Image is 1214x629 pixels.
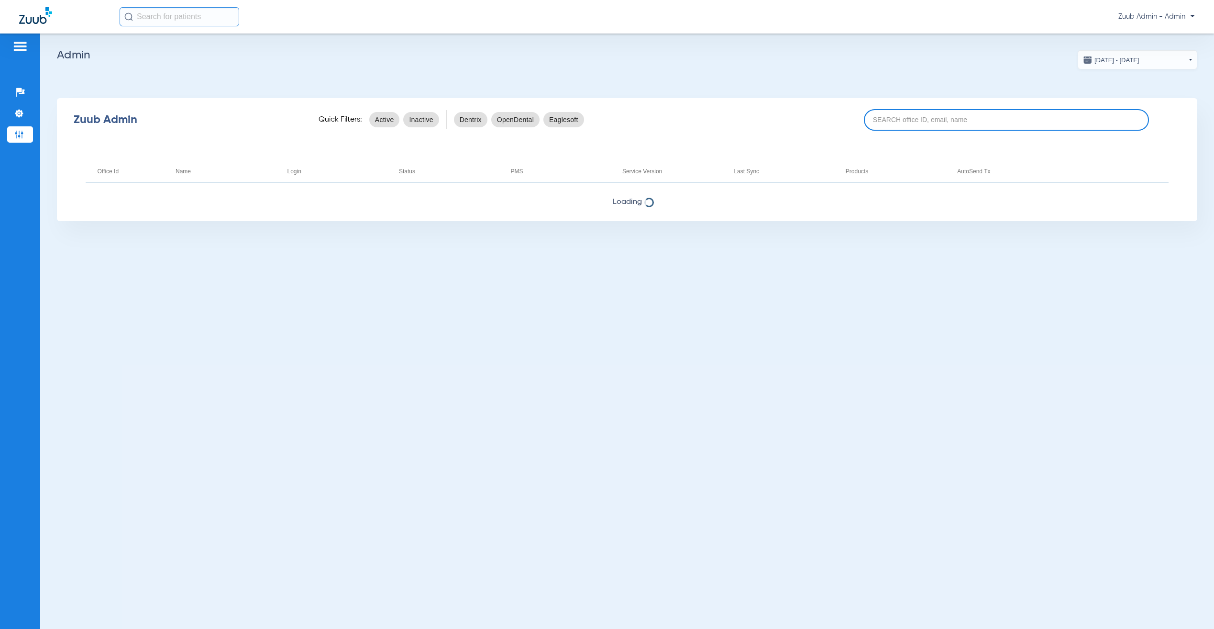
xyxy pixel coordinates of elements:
[74,115,302,124] div: Zuub Admin
[409,115,433,124] span: Inactive
[98,166,164,177] div: Office Id
[957,166,1057,177] div: AutoSend Tx
[287,166,301,177] div: Login
[399,166,498,177] div: Status
[622,166,722,177] div: Service Version
[12,41,28,52] img: hamburger-icon
[1083,55,1093,65] img: date.svg
[176,166,191,177] div: Name
[19,7,52,24] img: Zuub Logo
[287,166,387,177] div: Login
[497,115,534,124] span: OpenDental
[375,115,394,124] span: Active
[98,166,119,177] div: Office Id
[369,110,439,129] mat-chip-listbox: status-filters
[1166,583,1214,629] iframe: Chat Widget
[176,166,275,177] div: Name
[510,166,610,177] div: PMS
[319,115,362,124] span: Quick Filters:
[734,166,759,177] div: Last Sync
[57,197,1197,207] span: Loading
[846,166,868,177] div: Products
[120,7,239,26] input: Search for patients
[957,166,990,177] div: AutoSend Tx
[846,166,945,177] div: Products
[510,166,523,177] div: PMS
[399,166,415,177] div: Status
[460,115,482,124] span: Dentrix
[734,166,833,177] div: Last Sync
[57,50,1197,60] h2: Admin
[864,109,1149,131] input: SEARCH office ID, email, name
[622,166,662,177] div: Service Version
[454,110,584,129] mat-chip-listbox: pms-filters
[549,115,578,124] span: Eaglesoft
[1078,50,1197,69] button: [DATE] - [DATE]
[124,12,133,21] img: Search Icon
[1118,12,1195,22] span: Zuub Admin - Admin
